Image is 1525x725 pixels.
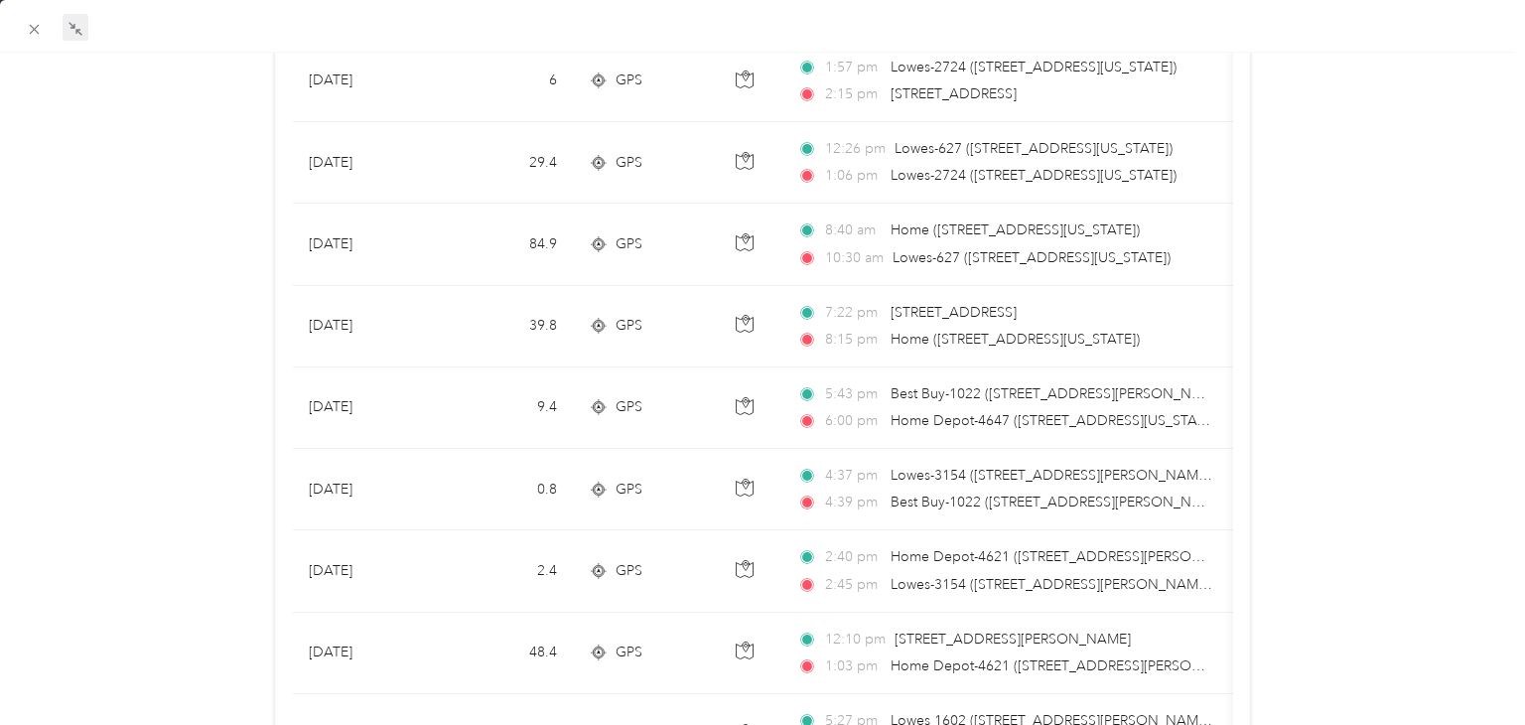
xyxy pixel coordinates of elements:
[891,548,1330,565] span: Home Depot-4621 ([STREET_ADDRESS][PERSON_NAME][US_STATE])
[293,449,442,530] td: [DATE]
[616,152,642,174] span: GPS
[825,629,886,651] span: 12:10 pm
[891,331,1140,348] span: Home ([STREET_ADDRESS][US_STATE])
[442,530,573,612] td: 2.4
[825,465,882,487] span: 4:37 pm
[825,138,886,160] span: 12:26 pm
[442,41,573,122] td: 6
[293,367,442,449] td: [DATE]
[293,41,442,122] td: [DATE]
[616,560,642,582] span: GPS
[891,576,1287,593] span: Lowes-3154 ([STREET_ADDRESS][PERSON_NAME][US_STATE])
[442,122,573,204] td: 29.4
[293,530,442,612] td: [DATE]
[825,302,882,324] span: 7:22 pm
[891,385,1302,402] span: Best Buy-1022 ([STREET_ADDRESS][PERSON_NAME][US_STATE])
[891,657,1330,674] span: Home Depot-4621 ([STREET_ADDRESS][PERSON_NAME][US_STATE])
[442,204,573,285] td: 84.9
[891,467,1287,484] span: Lowes-3154 ([STREET_ADDRESS][PERSON_NAME][US_STATE])
[895,140,1173,157] span: Lowes-627 ([STREET_ADDRESS][US_STATE])
[891,167,1177,184] span: Lowes-2724 ([STREET_ADDRESS][US_STATE])
[616,642,642,663] span: GPS
[616,396,642,418] span: GPS
[442,367,573,449] td: 9.4
[825,655,882,677] span: 1:03 pm
[293,613,442,694] td: [DATE]
[825,247,884,269] span: 10:30 am
[616,70,642,91] span: GPS
[891,412,1220,429] span: Home Depot-4647 ([STREET_ADDRESS][US_STATE])
[825,574,882,596] span: 2:45 pm
[891,304,1017,321] span: [STREET_ADDRESS]
[442,613,573,694] td: 48.4
[825,546,882,568] span: 2:40 pm
[293,122,442,204] td: [DATE]
[825,329,882,351] span: 8:15 pm
[891,85,1017,102] span: [STREET_ADDRESS]
[616,315,642,337] span: GPS
[616,233,642,255] span: GPS
[442,449,573,530] td: 0.8
[825,165,882,187] span: 1:06 pm
[825,219,882,241] span: 8:40 am
[825,492,882,513] span: 4:39 pm
[616,479,642,501] span: GPS
[891,59,1177,75] span: Lowes-2724 ([STREET_ADDRESS][US_STATE])
[825,57,882,78] span: 1:57 pm
[891,494,1302,510] span: Best Buy-1022 ([STREET_ADDRESS][PERSON_NAME][US_STATE])
[895,631,1131,648] span: [STREET_ADDRESS][PERSON_NAME]
[293,286,442,367] td: [DATE]
[825,410,882,432] span: 6:00 pm
[825,83,882,105] span: 2:15 pm
[893,249,1171,266] span: Lowes-627 ([STREET_ADDRESS][US_STATE])
[825,383,882,405] span: 5:43 pm
[442,286,573,367] td: 39.8
[891,221,1140,238] span: Home ([STREET_ADDRESS][US_STATE])
[1414,614,1525,725] iframe: Everlance-gr Chat Button Frame
[293,204,442,285] td: [DATE]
